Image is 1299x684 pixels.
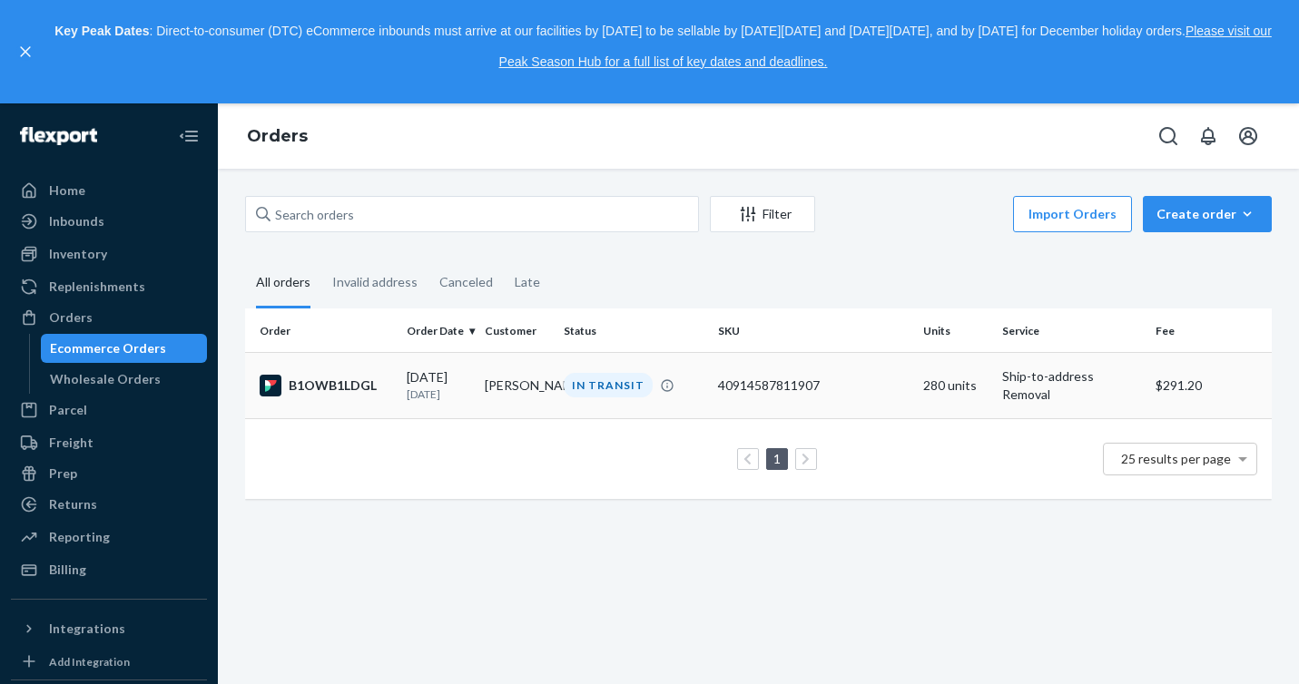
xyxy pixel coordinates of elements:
div: Inbounds [49,212,104,230]
th: SKU [711,308,916,352]
button: close, [16,43,34,61]
button: Import Orders [1013,196,1132,232]
a: Add Integration [11,650,207,672]
input: Search orders [245,196,699,232]
th: Order Date [399,308,478,352]
button: Open Search Box [1150,118,1186,154]
div: 40914587811907 [718,376,909,395]
strong: Key Peak Dates [54,24,149,38]
a: Parcel [11,396,207,425]
a: Inbounds [11,207,207,236]
a: Orders [11,303,207,332]
td: 280 units [916,352,995,418]
div: Returns [49,495,97,513]
th: Status [556,308,711,352]
p: : Direct-to-consumer (DTC) eCommerce inbounds must arrive at our facilities by [DATE] to be sella... [44,16,1283,77]
div: Add Integration [49,654,130,669]
span: Chat [43,13,80,29]
button: Open notifications [1190,118,1226,154]
div: IN TRANSIT [564,373,653,397]
td: $291.20 [1148,352,1272,418]
div: Late [515,259,540,306]
div: Replenishments [49,278,145,296]
div: Orders [49,308,93,327]
a: Please visit our Peak Season Hub for a full list of key dates and deadlines. [499,24,1272,69]
div: Inventory [49,245,107,263]
a: Reporting [11,523,207,552]
div: Prep [49,464,77,483]
div: Reporting [49,528,110,546]
div: Freight [49,434,93,452]
div: B1OWB1LDGL [260,375,392,396]
a: Ecommerce Orders [41,334,208,363]
td: [PERSON_NAME] [477,352,556,418]
button: Integrations [11,614,207,643]
th: Service [995,308,1149,352]
img: Flexport logo [20,127,97,145]
a: Returns [11,490,207,519]
div: Ecommerce Orders [50,339,166,357]
div: Billing [49,561,86,579]
div: Invalid address [332,259,418,306]
div: Customer [485,323,549,338]
div: Integrations [49,620,125,638]
a: Prep [11,459,207,488]
div: Wholesale Orders [50,370,161,388]
a: Home [11,176,207,205]
a: Orders [247,126,308,146]
span: 25 results per page [1121,451,1231,466]
a: Freight [11,428,207,457]
a: Inventory [11,239,207,269]
p: [DATE] [407,386,471,402]
td: Ship-to-address Removal [995,352,1149,418]
button: Open account menu [1230,118,1266,154]
a: Wholesale Orders [41,365,208,394]
div: [DATE] [407,368,471,402]
div: All orders [256,259,310,308]
button: Filter [710,196,815,232]
a: Replenishments [11,272,207,301]
th: Fee [1148,308,1272,352]
button: Close Navigation [171,118,207,154]
div: Home [49,181,85,200]
div: Parcel [49,401,87,419]
th: Units [916,308,995,352]
div: Canceled [439,259,493,306]
div: Filter [711,205,814,223]
a: Page 1 is your current page [770,451,784,466]
a: Billing [11,555,207,584]
button: Create order [1143,196,1272,232]
ol: breadcrumbs [232,111,322,163]
th: Order [245,308,399,352]
div: Create order [1156,205,1258,223]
